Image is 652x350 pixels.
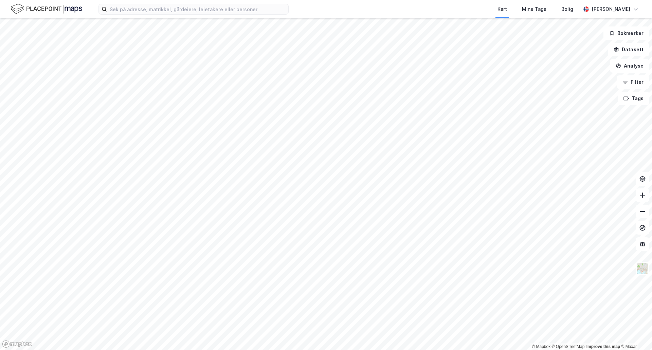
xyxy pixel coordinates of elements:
[2,340,32,348] a: Mapbox homepage
[532,344,550,349] a: Mapbox
[497,5,507,13] div: Kart
[586,344,620,349] a: Improve this map
[610,59,649,73] button: Analyse
[522,5,546,13] div: Mine Tags
[636,262,649,275] img: Z
[617,75,649,89] button: Filter
[618,317,652,350] div: Kontrollprogram for chat
[618,92,649,105] button: Tags
[561,5,573,13] div: Bolig
[618,317,652,350] iframe: Chat Widget
[608,43,649,56] button: Datasett
[603,26,649,40] button: Bokmerker
[107,4,288,14] input: Søk på adresse, matrikkel, gårdeiere, leietakere eller personer
[592,5,630,13] div: [PERSON_NAME]
[552,344,585,349] a: OpenStreetMap
[11,3,82,15] img: logo.f888ab2527a4732fd821a326f86c7f29.svg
